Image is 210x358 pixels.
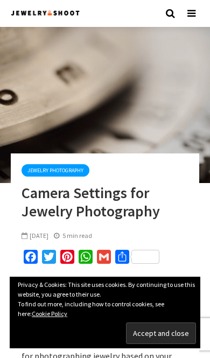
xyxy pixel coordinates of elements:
div: Privacy & Cookies: This site uses cookies. By continuing to use this website, you agree to their ... [10,277,200,348]
a: Share [113,250,162,268]
a: Gmail [95,250,113,268]
a: Twitter [40,250,58,268]
a: Pinterest [58,250,76,268]
a: WhatsApp [76,250,95,268]
a: Facebook [22,250,40,268]
input: Accept and close [126,322,196,344]
span: [DATE] [22,231,48,240]
a: Jewelry Photography [22,164,89,177]
a: Cookie Policy [32,310,67,318]
h1: Camera Settings for Jewelry Photography [22,184,188,220]
p: This is a quick camera settings guide for jewelry photography when using a DSLR or mirrorless cam... [22,276,188,315]
img: Jewelry Photographer Bay Area - San Francisco | Nationwide via Mail [11,10,80,16]
div: 5 min read [54,231,92,241]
